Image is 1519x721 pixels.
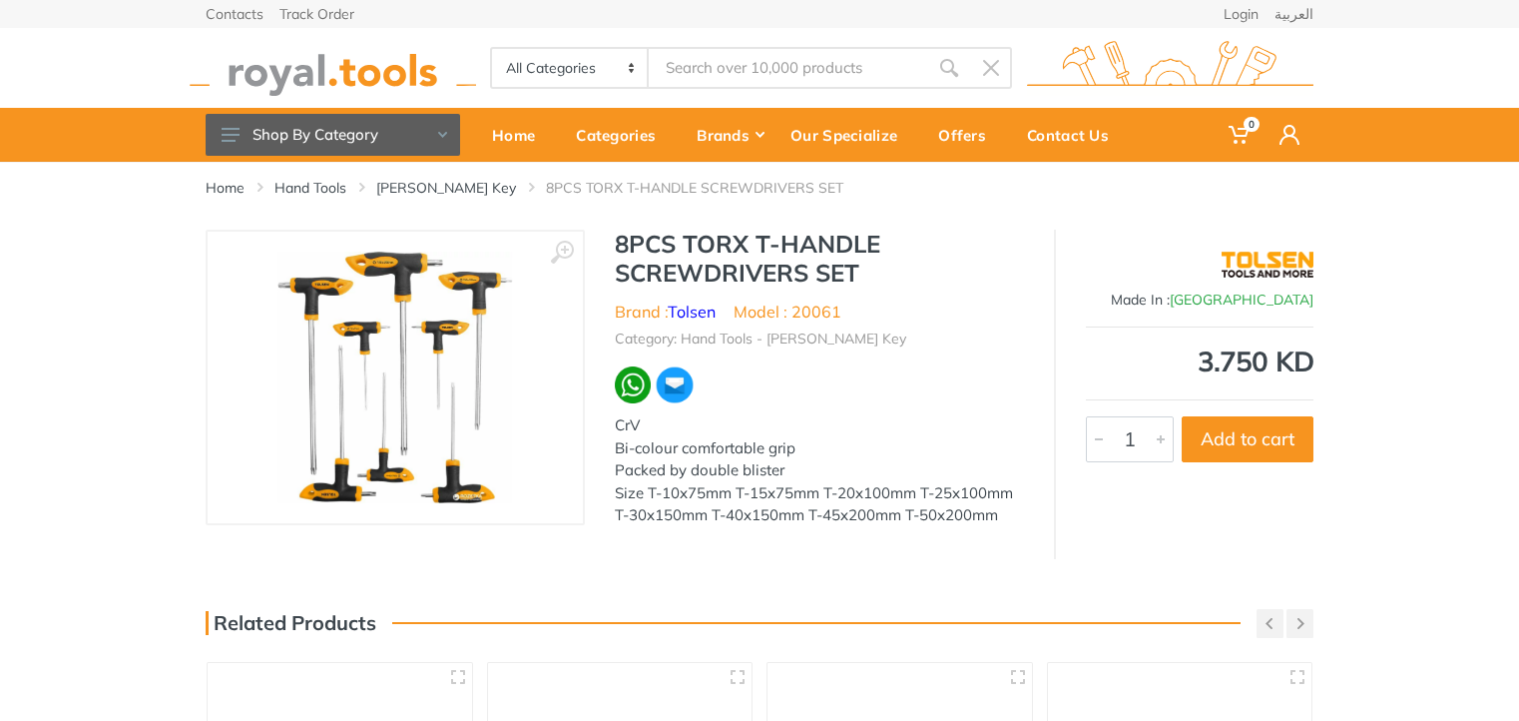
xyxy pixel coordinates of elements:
[1086,348,1313,375] div: 3.750 KD
[683,114,776,156] div: Brands
[478,108,562,162] a: Home
[615,329,906,350] li: Category: Hand Tools - [PERSON_NAME] Key
[615,300,716,324] li: Brand :
[1170,291,1313,309] span: [GEOGRAPHIC_DATA]
[1086,290,1313,311] div: Made In :
[1027,41,1313,96] img: royal.tools Logo
[924,108,1013,162] a: Offers
[206,178,1313,198] nav: breadcrumb
[206,611,376,635] h3: Related Products
[190,41,476,96] img: royal.tools Logo
[1222,240,1314,290] img: Tolsen
[615,366,651,402] img: wa.webp
[562,114,683,156] div: Categories
[776,108,924,162] a: Our Specialize
[1274,7,1313,21] a: العربية
[279,7,354,21] a: Track Order
[478,114,562,156] div: Home
[924,114,1013,156] div: Offers
[1224,7,1259,21] a: Login
[734,300,841,324] li: Model : 20061
[274,178,346,198] a: Hand Tools
[206,7,263,21] a: Contacts
[668,302,716,322] a: Tolsen
[206,114,460,156] button: Shop By Category
[615,230,1024,288] h1: 8PCS TORX T-HANDLE SCREWDRIVERS SET
[492,49,649,87] select: Category
[776,114,924,156] div: Our Specialize
[655,365,695,405] img: ma.webp
[277,252,512,503] img: Royal Tools - 8PCS TORX T-HANDLE SCREWDRIVERS SET
[206,178,245,198] a: Home
[1215,108,1266,162] a: 0
[562,108,683,162] a: Categories
[1182,416,1313,462] button: Add to cart
[615,414,1024,527] div: CrV Bi-colour comfortable grip Packed by double blister Size T-10x75mm T-15x75mm T-20x100mm T-25x...
[546,178,873,198] li: 8PCS TORX T-HANDLE SCREWDRIVERS SET
[376,178,516,198] a: [PERSON_NAME] Key
[1013,114,1136,156] div: Contact Us
[1013,108,1136,162] a: Contact Us
[649,47,928,89] input: Site search
[1244,117,1260,132] span: 0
